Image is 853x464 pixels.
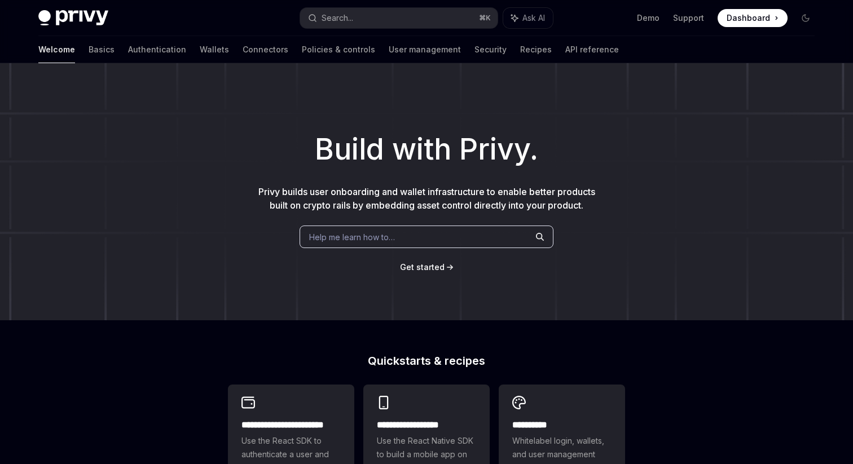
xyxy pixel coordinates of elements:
div: Search... [322,11,353,25]
a: Authentication [128,36,186,63]
a: Security [474,36,507,63]
span: Privy builds user onboarding and wallet infrastructure to enable better products built on crypto ... [258,186,595,211]
a: Policies & controls [302,36,375,63]
h2: Quickstarts & recipes [228,355,625,366]
h1: Build with Privy. [18,127,835,171]
button: Ask AI [503,8,553,28]
a: User management [389,36,461,63]
img: dark logo [38,10,108,26]
a: API reference [565,36,619,63]
span: Ask AI [522,12,545,24]
span: Dashboard [727,12,770,24]
a: Basics [89,36,115,63]
a: Demo [637,12,659,24]
a: Support [673,12,704,24]
button: Toggle dark mode [797,9,815,27]
a: Welcome [38,36,75,63]
span: ⌘ K [479,14,491,23]
a: Get started [400,262,445,273]
a: Recipes [520,36,552,63]
span: Get started [400,262,445,272]
span: Help me learn how to… [309,231,395,243]
a: Connectors [243,36,288,63]
a: Wallets [200,36,229,63]
button: Search...⌘K [300,8,498,28]
a: Dashboard [718,9,788,27]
